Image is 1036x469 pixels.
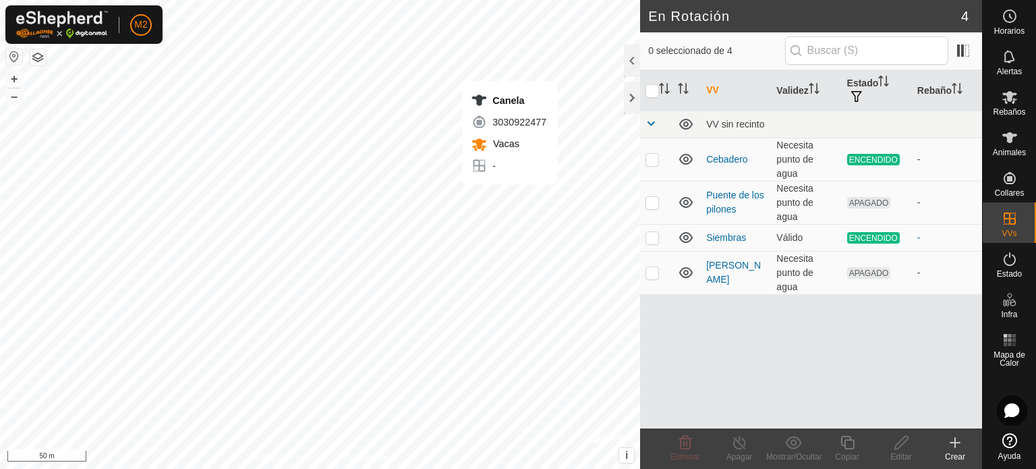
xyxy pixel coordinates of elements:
button: Capas del Mapa [30,49,46,65]
span: Horarios [994,27,1025,35]
a: [PERSON_NAME] [706,260,761,285]
p-sorticon: Activar para ordenar [809,85,819,96]
td: Necesita punto de agua [771,138,841,181]
div: Editar [874,451,928,463]
img: Logo Gallagher [16,11,108,38]
td: Válido [771,224,841,251]
th: Estado [842,70,912,111]
span: Collares [994,189,1024,197]
span: Ayuda [998,452,1021,460]
div: Apagar [712,451,766,463]
div: - [917,196,977,210]
th: Rebaño [912,70,982,111]
a: Cebadero [706,154,748,165]
div: 3030922477 [471,114,546,130]
div: Mostrar/Ocultar [766,451,820,463]
a: Siembras [706,232,746,243]
th: VV [701,70,771,111]
p-sorticon: Activar para ordenar [659,85,670,96]
span: 0 seleccionado de 4 [648,44,784,58]
div: - [917,231,977,245]
span: i [625,449,628,461]
span: VVs [1002,229,1016,238]
p-sorticon: Activar para ordenar [678,85,689,96]
th: Validez [771,70,841,111]
h2: En Rotación [648,8,961,24]
button: Restablecer Mapa [6,49,22,65]
button: + [6,71,22,87]
div: VV sin recinto [706,119,977,130]
a: Política de Privacidad [250,451,328,464]
span: APAGADO [847,267,891,279]
span: APAGADO [847,197,891,209]
p-sorticon: Activar para ordenar [878,78,889,88]
span: Estado [997,270,1022,278]
a: Contáctenos [345,451,390,464]
button: i [619,448,634,463]
td: Necesita punto de agua [771,181,841,224]
a: Puente de los pilones [706,190,764,215]
p-sorticon: Activar para ordenar [952,85,962,96]
td: Necesita punto de agua [771,251,841,294]
a: Ayuda [983,428,1036,466]
span: 4 [961,6,969,26]
span: Rebaños [993,108,1025,116]
input: Buscar (S) [785,36,948,65]
span: ENCENDIDO [847,232,900,244]
span: Mapa de Calor [986,351,1033,367]
div: Copiar [820,451,874,463]
div: - [917,153,977,167]
span: Eliminar [670,452,699,462]
span: Alertas [997,67,1022,76]
span: Animales [993,148,1026,157]
span: ENCENDIDO [847,154,900,165]
span: Infra [1001,310,1017,319]
div: Crear [928,451,982,463]
div: - [917,266,977,280]
span: M2 [134,18,147,32]
div: - [471,158,546,174]
div: Canela [471,92,546,109]
span: Vacas [490,138,519,149]
button: – [6,88,22,105]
